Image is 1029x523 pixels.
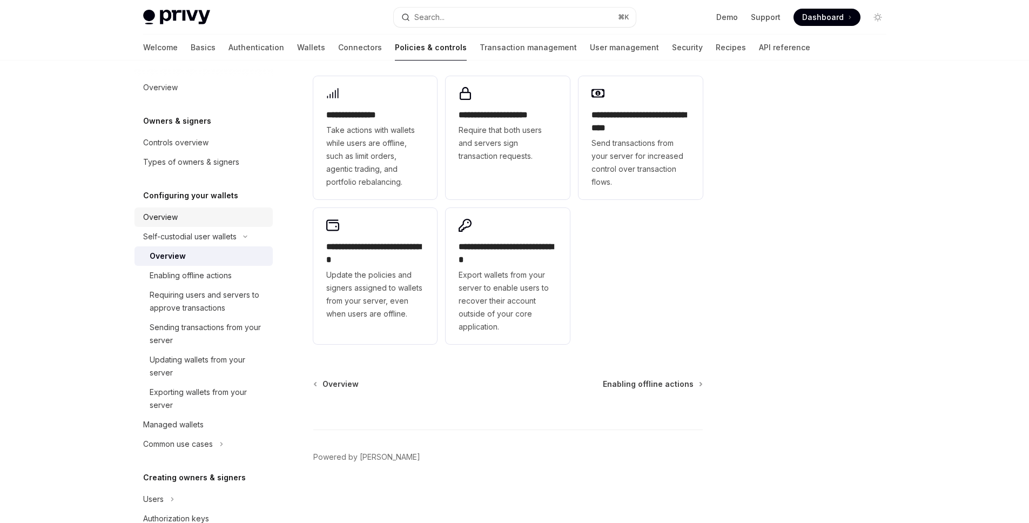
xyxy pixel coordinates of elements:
button: Toggle dark mode [869,9,886,26]
a: Types of owners & signers [134,152,273,172]
div: Managed wallets [143,418,204,431]
div: Self-custodial user wallets [143,230,237,243]
a: Dashboard [793,9,860,26]
span: Export wallets from your server to enable users to recover their account outside of your core app... [459,269,557,333]
button: Search...⌘K [394,8,636,27]
span: Overview [322,379,359,390]
a: Controls overview [134,133,273,152]
div: Enabling offline actions [150,269,232,282]
span: Take actions with wallets while users are offline, such as limit orders, agentic trading, and por... [326,124,425,189]
span: Send transactions from your server for increased control over transaction flows. [591,137,690,189]
a: Connectors [338,35,382,61]
a: Overview [314,379,359,390]
a: Policies & controls [395,35,467,61]
span: Require that both users and servers sign transaction requests. [459,124,557,163]
div: Overview [143,211,178,224]
a: Authentication [228,35,284,61]
a: Overview [134,207,273,227]
span: Dashboard [802,12,844,23]
div: Search... [414,11,445,24]
div: Controls overview [143,136,209,149]
a: Security [672,35,703,61]
div: Exporting wallets from your server [150,386,266,412]
a: Demo [716,12,738,23]
a: Transaction management [480,35,577,61]
a: Requiring users and servers to approve transactions [134,285,273,318]
span: ⌘ K [618,13,629,22]
a: Powered by [PERSON_NAME] [313,452,420,462]
a: Overview [134,78,273,97]
div: Updating wallets from your server [150,353,266,379]
a: Recipes [716,35,746,61]
a: API reference [759,35,810,61]
a: Welcome [143,35,178,61]
a: Enabling offline actions [134,266,273,285]
a: User management [590,35,659,61]
div: Types of owners & signers [143,156,239,169]
span: Update the policies and signers assigned to wallets from your server, even when users are offline. [326,269,425,320]
div: Requiring users and servers to approve transactions [150,289,266,314]
a: Updating wallets from your server [134,350,273,383]
a: Enabling offline actions [603,379,702,390]
h5: Owners & signers [143,115,211,128]
img: light logo [143,10,210,25]
div: Common use cases [143,438,213,451]
a: Basics [191,35,216,61]
div: Overview [150,250,186,263]
a: Managed wallets [134,415,273,434]
div: Overview [143,81,178,94]
div: Sending transactions from your server [150,321,266,347]
h5: Configuring your wallets [143,189,238,202]
a: Exporting wallets from your server [134,383,273,415]
a: Wallets [297,35,325,61]
a: **** **** *****Take actions with wallets while users are offline, such as limit orders, agentic t... [313,76,438,199]
div: Users [143,493,164,506]
a: Support [751,12,781,23]
h5: Creating owners & signers [143,471,246,484]
a: Overview [134,246,273,266]
span: Enabling offline actions [603,379,694,390]
a: Sending transactions from your server [134,318,273,350]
